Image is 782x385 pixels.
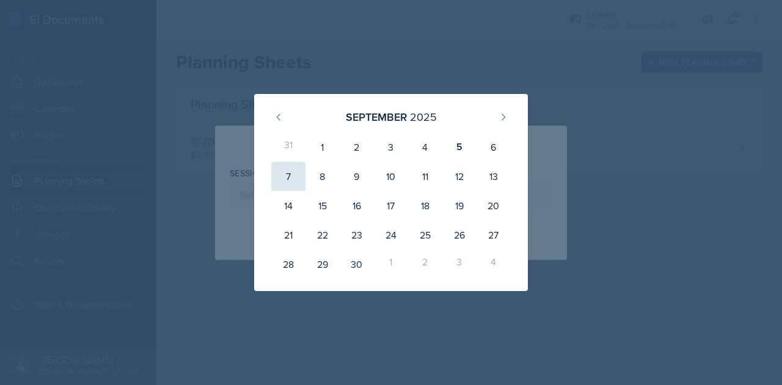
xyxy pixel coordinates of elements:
[271,162,305,191] div: 7
[477,220,511,250] div: 27
[340,132,374,162] div: 2
[340,162,374,191] div: 9
[271,132,305,162] div: 31
[477,250,511,279] div: 4
[408,162,442,191] div: 11
[305,191,340,220] div: 15
[442,191,477,220] div: 19
[442,250,477,279] div: 3
[340,220,374,250] div: 23
[408,220,442,250] div: 25
[477,162,511,191] div: 13
[408,250,442,279] div: 2
[340,191,374,220] div: 16
[408,191,442,220] div: 18
[305,162,340,191] div: 8
[442,220,477,250] div: 26
[374,162,408,191] div: 10
[340,250,374,279] div: 30
[410,109,437,125] div: 2025
[477,132,511,162] div: 6
[374,220,408,250] div: 24
[374,132,408,162] div: 3
[346,109,407,125] div: September
[305,220,340,250] div: 22
[305,132,340,162] div: 1
[408,132,442,162] div: 4
[271,250,305,279] div: 28
[271,220,305,250] div: 21
[442,132,477,162] div: 5
[374,191,408,220] div: 17
[271,191,305,220] div: 14
[442,162,477,191] div: 12
[477,191,511,220] div: 20
[374,250,408,279] div: 1
[305,250,340,279] div: 29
